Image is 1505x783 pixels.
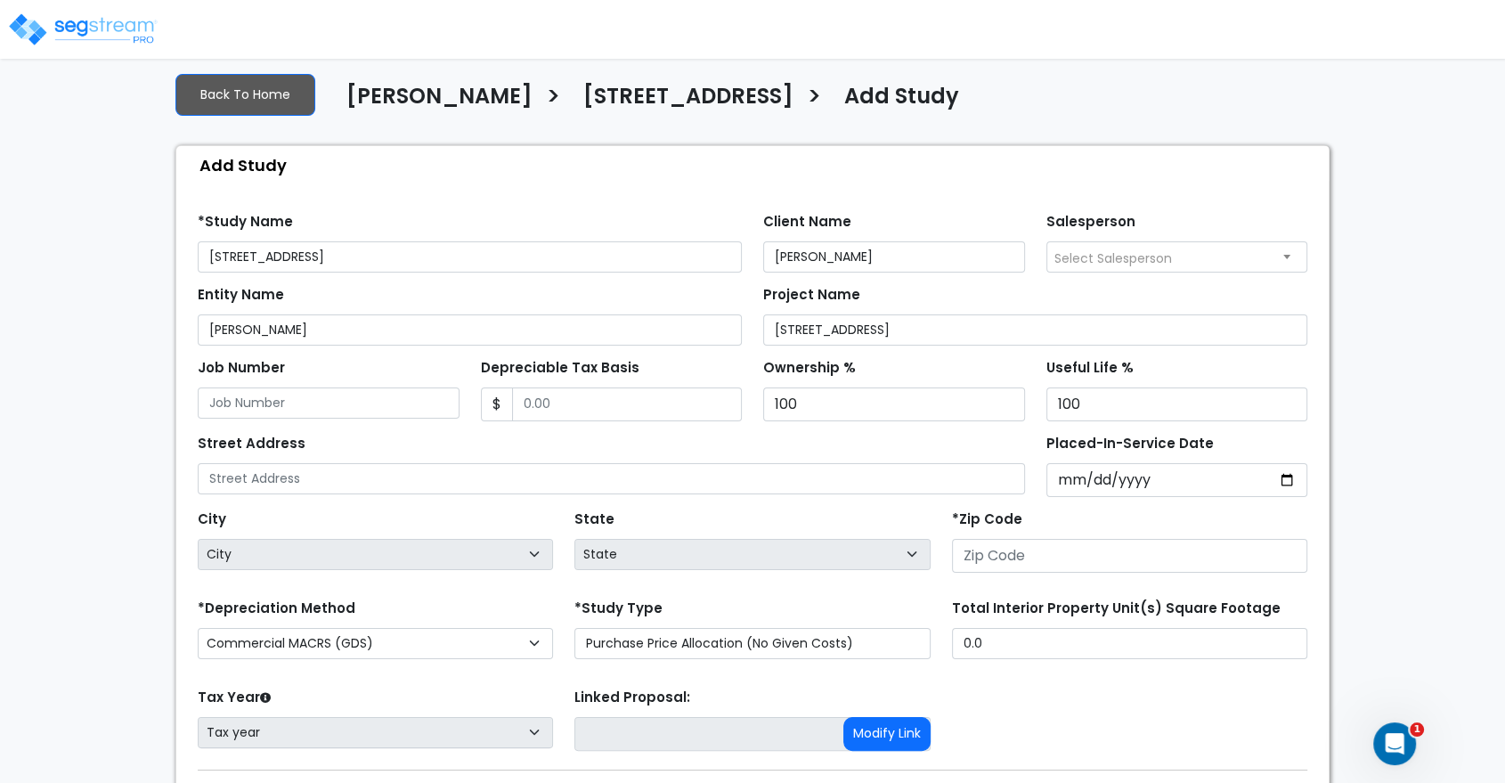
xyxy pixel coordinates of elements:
div: Add Study [185,146,1329,184]
img: logo_pro_r.png [7,12,159,47]
input: Client Name [763,241,1025,273]
h3: > [546,82,561,117]
h4: [STREET_ADDRESS] [583,84,793,114]
label: Salesperson [1046,212,1135,232]
a: Add Study [831,84,959,121]
iframe: Intercom live chat [1373,722,1416,765]
label: Depreciable Tax Basis [481,358,639,379]
label: Linked Proposal: [574,688,690,708]
input: Project Name [763,314,1307,346]
label: Job Number [198,358,285,379]
label: *Zip Code [952,510,1022,530]
label: *Study Name [198,212,293,232]
label: Street Address [198,434,305,454]
label: Ownership % [763,358,856,379]
h4: Add Study [844,84,959,114]
label: *Depreciation Method [198,599,355,619]
span: 1 [1410,722,1424,737]
label: Useful Life % [1046,358,1134,379]
input: Entity Name [198,314,742,346]
a: Back To Home [175,74,315,116]
a: [PERSON_NAME] [333,84,533,121]
input: Ownership % [763,387,1025,421]
label: City [198,510,226,530]
label: *Study Type [574,599,663,619]
input: Study Name [198,241,742,273]
h3: > [807,82,822,117]
span: Select Salesperson [1054,249,1172,267]
input: Zip Code [952,539,1307,573]
input: Street Address [198,463,1025,494]
input: Job Number [198,387,460,419]
h4: [PERSON_NAME] [346,84,533,114]
input: total square foot [952,628,1307,659]
span: $ [481,387,513,421]
label: Placed-In-Service Date [1046,434,1214,454]
label: Entity Name [198,285,284,306]
input: 0.00 [512,387,743,421]
label: Project Name [763,285,860,306]
input: Useful Life % [1046,387,1308,421]
button: Modify Link [843,717,931,751]
label: Tax Year [198,688,271,708]
label: Total Interior Property Unit(s) Square Footage [952,599,1281,619]
a: [STREET_ADDRESS] [570,84,793,121]
label: Client Name [763,212,851,232]
label: State [574,510,614,530]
